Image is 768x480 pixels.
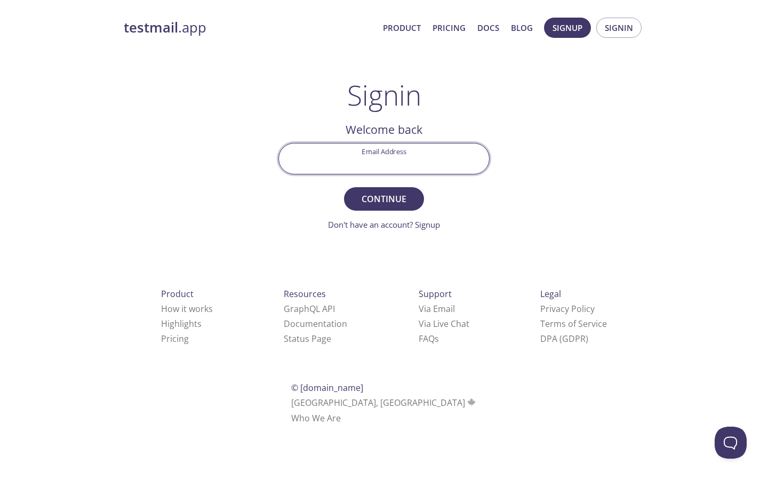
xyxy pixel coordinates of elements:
[435,333,439,345] span: s
[284,318,347,330] a: Documentation
[540,333,588,345] a: DPA (GDPR)
[284,333,331,345] a: Status Page
[596,18,642,38] button: Signin
[477,21,499,35] a: Docs
[605,21,633,35] span: Signin
[161,303,213,315] a: How it works
[284,303,335,315] a: GraphQL API
[433,21,466,35] a: Pricing
[278,121,490,139] h2: Welcome back
[511,21,533,35] a: Blog
[540,288,561,300] span: Legal
[540,318,607,330] a: Terms of Service
[419,303,455,315] a: Via Email
[553,21,582,35] span: Signup
[419,318,469,330] a: Via Live Chat
[161,333,189,345] a: Pricing
[124,19,374,37] a: testmail.app
[383,21,421,35] a: Product
[344,187,424,211] button: Continue
[356,191,412,206] span: Continue
[419,288,452,300] span: Support
[540,303,595,315] a: Privacy Policy
[419,333,439,345] a: FAQ
[291,397,477,409] span: [GEOGRAPHIC_DATA], [GEOGRAPHIC_DATA]
[161,288,194,300] span: Product
[347,79,421,111] h1: Signin
[284,288,326,300] span: Resources
[544,18,591,38] button: Signup
[124,18,178,37] strong: testmail
[715,427,747,459] iframe: Help Scout Beacon - Open
[291,412,341,424] a: Who We Are
[291,382,363,394] span: © [DOMAIN_NAME]
[328,219,440,230] a: Don't have an account? Signup
[161,318,202,330] a: Highlights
